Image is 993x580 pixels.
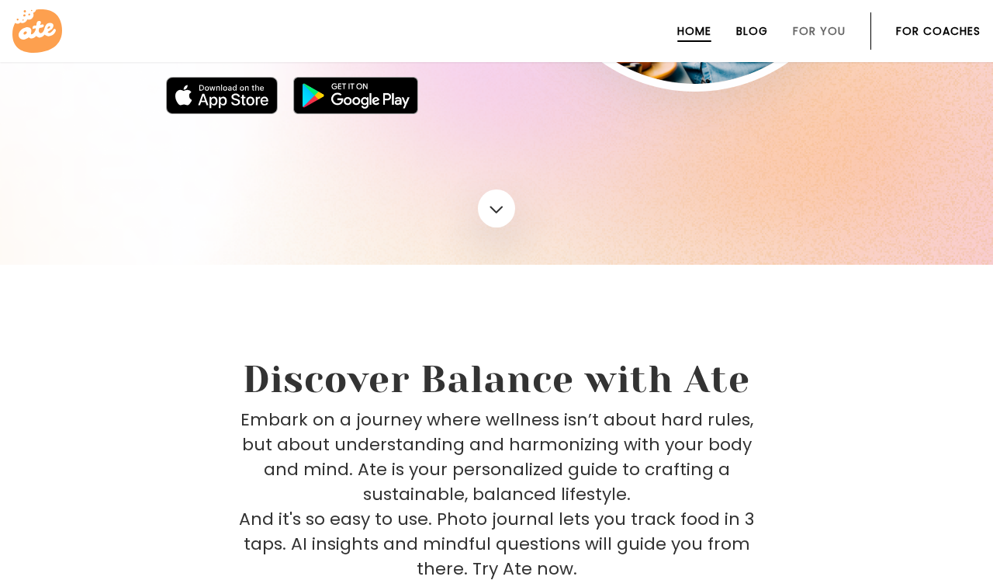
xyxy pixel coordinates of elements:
a: For You [793,25,846,37]
a: Blog [736,25,768,37]
a: For Coaches [896,25,981,37]
h2: Discover Balance with Ate [118,358,875,401]
img: badge-download-apple.svg [166,77,278,114]
img: badge-download-google.png [293,77,418,114]
a: Home [677,25,711,37]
